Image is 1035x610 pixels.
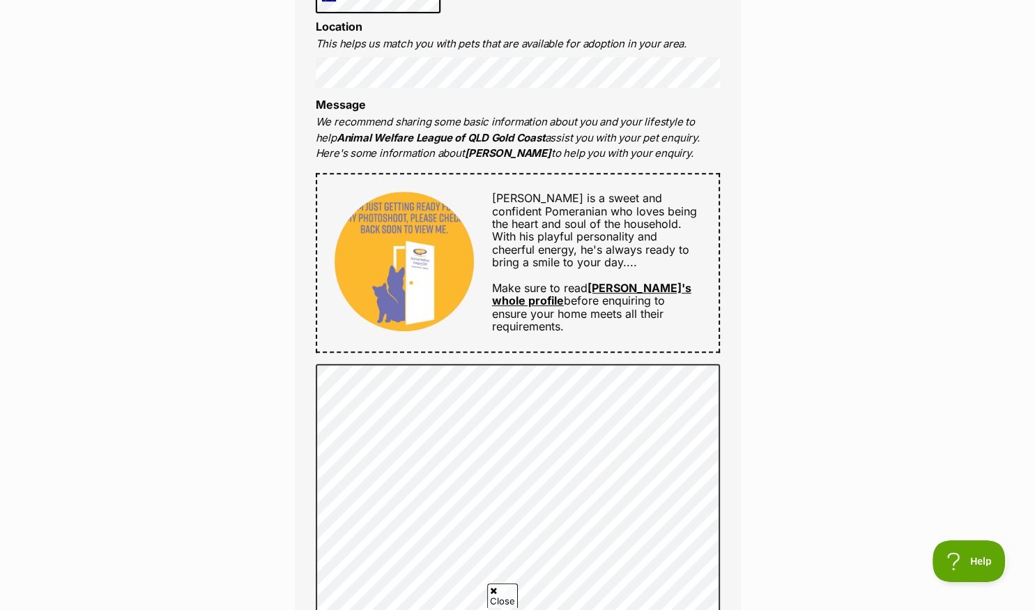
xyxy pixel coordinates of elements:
[316,36,720,52] p: This helps us match you with pets that are available for adoption in your area.
[492,191,697,269] span: [PERSON_NAME] is a sweet and confident Pomeranian who loves being the heart and soul of the house...
[335,192,474,331] img: Abe
[316,114,720,162] p: We recommend sharing some basic information about you and your lifestyle to help assist you with ...
[316,20,362,33] label: Location
[492,281,691,307] a: [PERSON_NAME]'s whole profile
[464,146,551,160] strong: [PERSON_NAME]
[933,540,1007,582] iframe: Help Scout Beacon - Open
[316,98,366,112] label: Message
[337,131,545,144] strong: Animal Welfare League of QLD Gold Coast
[487,584,518,608] span: Close
[474,192,700,333] div: Make sure to read before enquiring to ensure your home meets all their requirements.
